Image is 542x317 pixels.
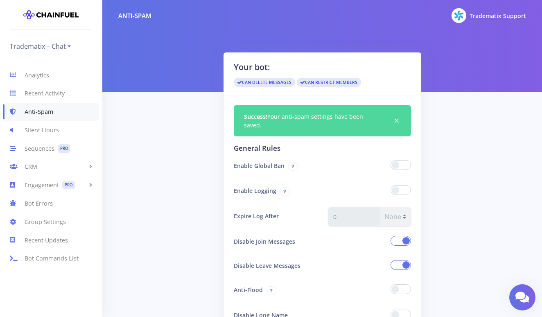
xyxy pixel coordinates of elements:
img: chainfuel-logo [23,7,79,23]
strong: Success! [244,113,267,120]
span: PRO [62,181,75,190]
label: Anti-Flood [228,281,323,300]
h2: Your bot: [234,61,411,73]
label: Disable Leave Messages [228,257,323,274]
a: Anti-Spam [3,103,99,121]
span: Can Restrict Members [297,78,361,87]
span: Your anti-spam settings have been saved. [244,113,363,129]
a: Tradematix – Chat [10,40,71,53]
img: @tradematix_support Photo [452,8,466,23]
a: @tradematix_support Photo Tradematix Support [445,7,526,25]
button: Close [393,117,401,125]
span: PRO [58,144,70,153]
label: Enable Logging [228,182,323,201]
label: Enable Global Ban [228,157,323,176]
span: × [393,117,401,125]
input: eg 15, 30, 60 [328,207,380,226]
span: Tradematix Support [470,12,526,20]
label: Expire Log After [228,207,323,226]
span: Can Delete Messages [234,78,295,87]
h3: General Rules [234,143,411,154]
label: Disable Join Messages [228,233,323,250]
div: Anti-Spam [118,11,151,20]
